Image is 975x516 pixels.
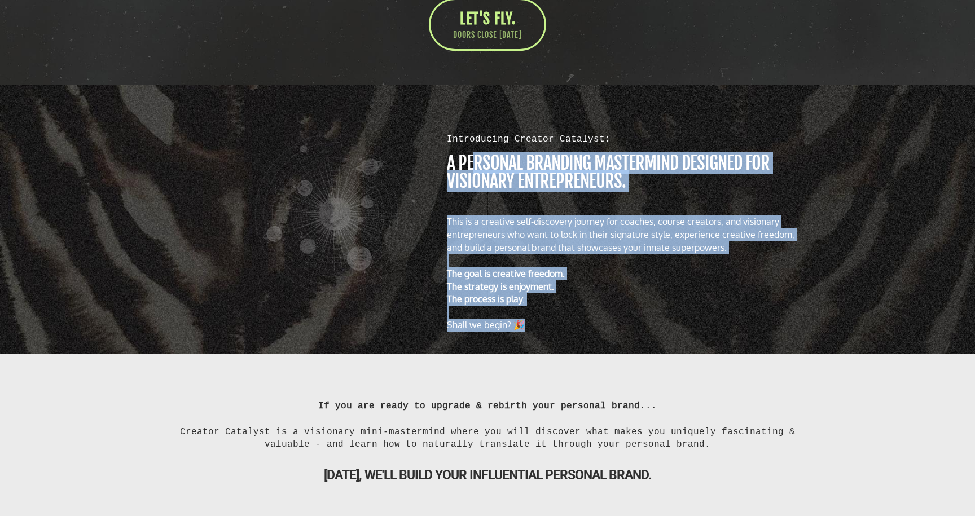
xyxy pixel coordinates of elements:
[447,293,525,305] b: The process is play.
[460,10,516,28] span: LET'S FLY.
[447,154,804,190] h1: a personal branding MASTERMIND designed for visionary entrepreneurs.
[177,425,798,451] div: Creator Catalyst is a visionary mini-mastermind where you will discover what makes you uniquely f...
[447,215,804,254] div: This is a creative self-discovery journey for coaches, course creators, and visionary entrepreneu...
[177,399,798,451] div: ...
[318,400,375,411] b: If you are
[447,268,565,279] b: The goal is creative freedom.
[453,29,522,41] span: DOORS CLOSE [DATE]
[380,400,640,411] b: ready to upgrade & rebirth your personal brand
[324,468,652,483] b: [DATE], WE'LL BUILD YOUR influential personal brand.
[447,319,804,332] div: Shall we begin? 🎉
[447,133,804,145] div: Introducing Creator Catalyst:
[447,281,554,292] b: The strategy is enjoyment.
